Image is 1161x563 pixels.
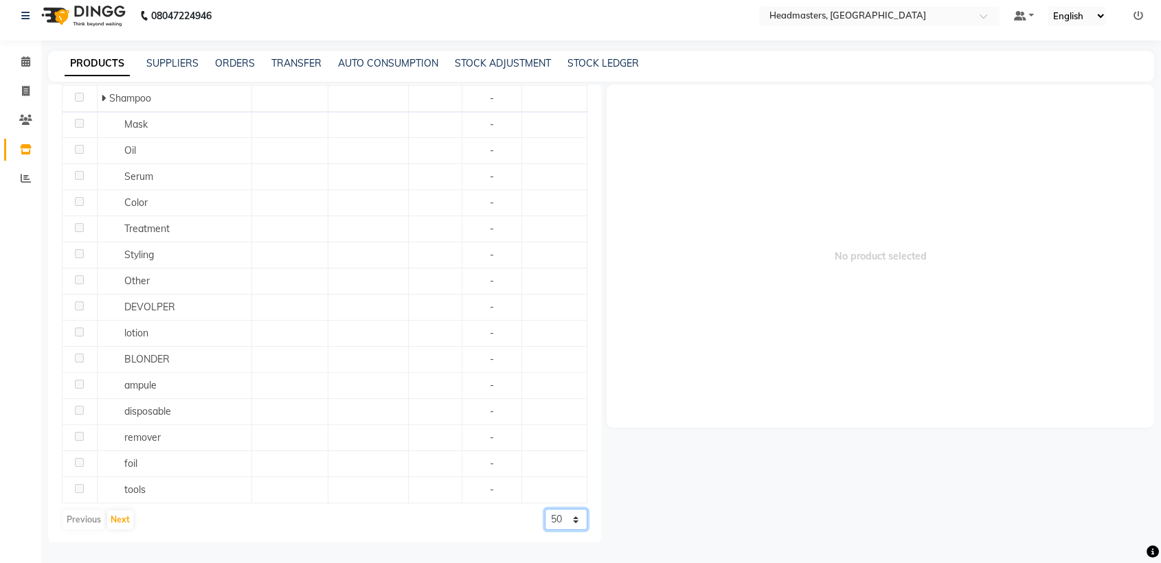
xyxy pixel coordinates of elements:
[490,405,494,417] span: -
[490,144,494,157] span: -
[124,118,147,130] span: Mask
[338,57,438,69] a: AUTO CONSUMPTION
[124,379,156,391] span: ampule
[490,301,494,313] span: -
[567,57,639,69] a: STOCK LEDGER
[490,196,494,209] span: -
[124,301,174,313] span: DEVOLPER
[124,431,160,444] span: remover
[124,222,169,235] span: Treatment
[490,118,494,130] span: -
[100,92,109,104] span: Expand Row
[490,249,494,261] span: -
[124,483,145,496] span: tools
[490,483,494,496] span: -
[490,431,494,444] span: -
[124,457,137,470] span: foil
[65,51,130,76] a: PRODUCTS
[146,57,199,69] a: SUPPLIERS
[490,170,494,183] span: -
[490,222,494,235] span: -
[490,457,494,470] span: -
[490,353,494,365] span: -
[124,405,170,417] span: disposable
[124,275,149,287] span: Other
[490,379,494,391] span: -
[124,353,169,365] span: BLONDER
[271,57,322,69] a: TRANSFER
[215,57,255,69] a: ORDERS
[124,327,148,339] span: lotion
[455,57,551,69] a: STOCK ADJUSTMENT
[107,510,133,529] button: Next
[124,170,153,183] span: Serum
[490,327,494,339] span: -
[124,249,153,261] span: Styling
[490,275,494,287] span: -
[607,84,1154,428] span: No product selected
[490,92,494,104] span: -
[124,196,147,209] span: Color
[109,92,150,104] span: Shampoo
[124,144,135,157] span: Oil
